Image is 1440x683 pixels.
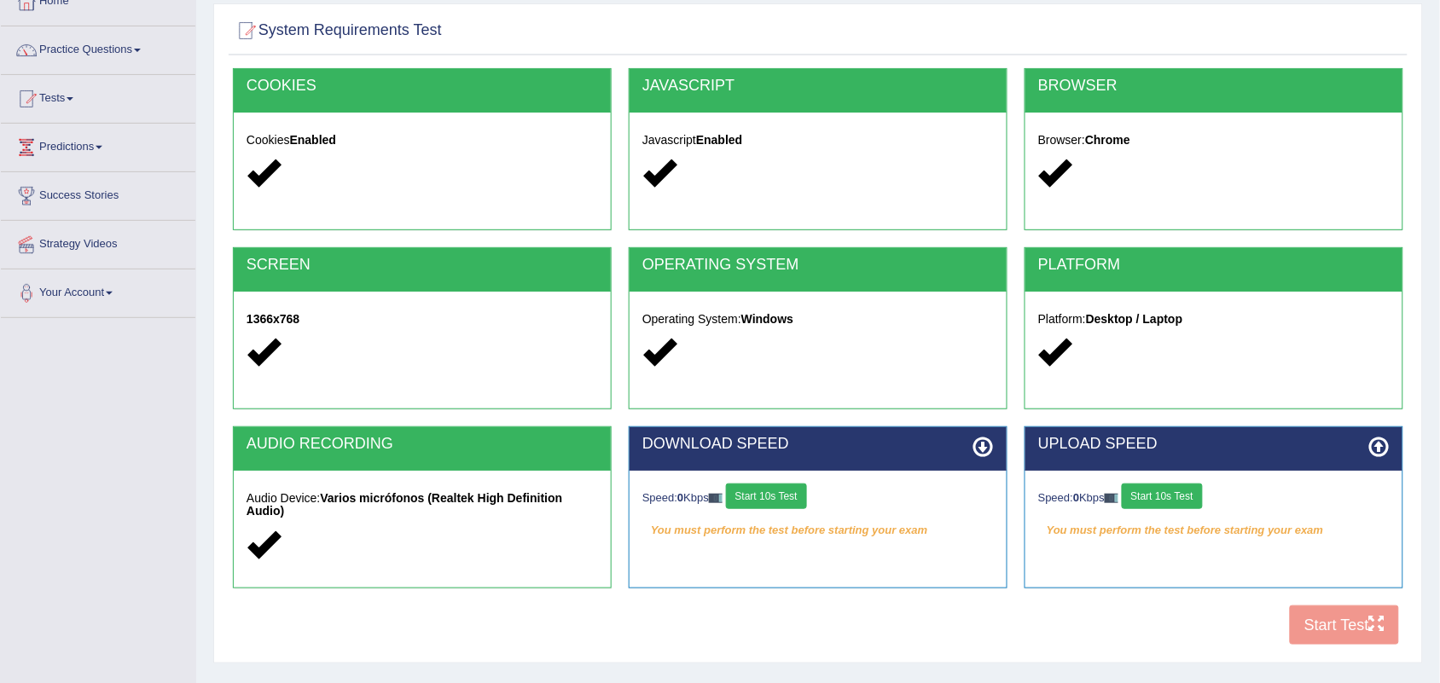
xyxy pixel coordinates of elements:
[1038,134,1390,147] h5: Browser:
[1,269,195,312] a: Your Account
[1105,494,1118,503] img: ajax-loader-fb-connection.gif
[1,26,195,69] a: Practice Questions
[642,78,994,95] h2: JAVASCRIPT
[1122,483,1203,509] button: Start 10s Test
[1,75,195,118] a: Tests
[677,491,683,504] strong: 0
[642,134,994,147] h5: Javascript
[1038,257,1390,274] h2: PLATFORM
[642,518,994,543] em: You must perform the test before starting your exam
[1085,133,1130,147] strong: Chrome
[642,257,994,274] h2: OPERATING SYSTEM
[726,483,807,509] button: Start 10s Test
[247,312,299,326] strong: 1366x768
[247,492,598,518] h5: Audio Device:
[1,172,195,215] a: Success Stories
[1,221,195,263] a: Strategy Videos
[709,494,723,503] img: ajax-loader-fb-connection.gif
[1038,78,1390,95] h2: BROWSER
[1038,313,1390,326] h5: Platform:
[642,313,994,326] h5: Operating System:
[290,133,336,147] strong: Enabled
[1,124,195,166] a: Predictions
[247,134,598,147] h5: Cookies
[1038,483,1390,513] div: Speed: Kbps
[642,483,994,513] div: Speed: Kbps
[1038,518,1390,543] em: You must perform the test before starting your exam
[1073,491,1079,504] strong: 0
[247,78,598,95] h2: COOKIES
[741,312,793,326] strong: Windows
[233,18,442,43] h2: System Requirements Test
[247,436,598,453] h2: AUDIO RECORDING
[642,436,994,453] h2: DOWNLOAD SPEED
[247,491,562,518] strong: Varios micrófonos (Realtek High Definition Audio)
[1038,436,1390,453] h2: UPLOAD SPEED
[247,257,598,274] h2: SCREEN
[1086,312,1183,326] strong: Desktop / Laptop
[696,133,742,147] strong: Enabled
